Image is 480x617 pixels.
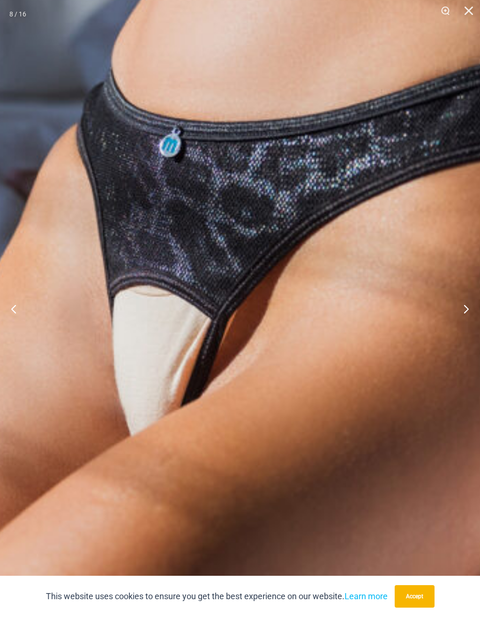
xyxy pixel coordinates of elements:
[345,591,388,601] a: Learn more
[445,285,480,332] button: Next
[46,589,388,603] p: This website uses cookies to ensure you get the best experience on our website.
[395,585,435,608] button: Accept
[9,7,26,21] div: 8 / 16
